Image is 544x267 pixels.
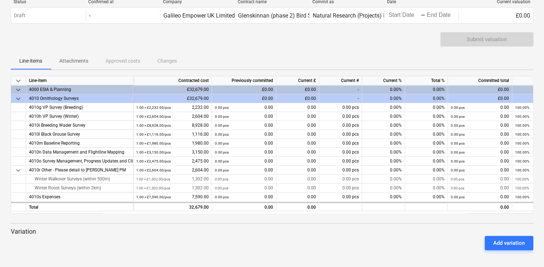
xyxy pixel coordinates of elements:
small: 100.00% [515,177,529,181]
div: 2,475.00 [136,157,209,166]
small: 1.00 × £7,590.00 / pcs [136,195,171,199]
small: 0.00 pcs [215,195,229,199]
div: 0.00 pcs [319,103,362,112]
div: 0.00 [451,121,509,130]
div: 2,232.00 [136,103,209,112]
div: 7,590.00 [136,193,209,202]
div: Previously committed [212,76,276,85]
small: 0.00 pcs [451,195,465,199]
div: 0.00% [362,148,405,157]
div: 0.00 [276,166,319,175]
div: 0.00% [362,103,405,112]
div: - [319,85,362,94]
div: 0.00% [362,157,405,166]
div: 0.00% [405,139,448,148]
div: 0.00% [405,85,448,94]
div: 0.00% [405,157,448,166]
small: 0.00 pcs [451,177,464,181]
input: End Date [425,10,459,20]
div: £0.00 [276,85,319,94]
small: 1.00 × £1,980.00 / pcs [136,141,171,145]
small: 0.00 pcs [451,115,465,118]
div: 0.00 [451,130,509,139]
small: 100.00% [515,115,529,118]
div: 4010l Black Grouse Survey [29,130,130,139]
div: 0.00 [276,193,319,202]
div: 0.00 pcs [319,175,362,184]
div: £0.00 [276,94,319,103]
div: 0.00 [215,175,273,184]
div: Current % [362,76,405,85]
small: 0.00 pcs [215,141,229,145]
div: £32,679.00 [133,85,212,94]
div: 0.00% [405,175,448,184]
div: 4010s Expenses [29,193,130,202]
div: 0.00 [215,203,273,212]
div: 0.00% [405,130,448,139]
div: Natural Research (Projects) Limited [312,12,402,19]
span: keyboard_arrow_down [14,166,23,175]
div: 0.00% [405,112,448,121]
div: 0.00% [362,130,405,139]
div: 0.00 pcs [319,184,362,193]
div: 4000 ESIA & Planning [29,85,130,94]
div: 0.00 [276,157,319,166]
div: 0.00 [451,184,509,193]
small: 100.00% [515,159,529,163]
small: 0.00 pcs [451,150,465,154]
button: Add variation [485,236,533,250]
div: 0.00% [362,193,405,202]
div: Winter Walkover Surveys (within 500m) [29,175,130,184]
div: 0.00 [276,202,319,211]
small: 1.00 × £2,604.00 / pcs [136,168,171,172]
div: 0.00 [215,121,273,130]
div: 0.00 [451,157,509,166]
div: 0.00 [215,139,273,148]
div: 0.00 pcs [319,112,362,121]
div: 0.00 [276,184,319,193]
div: 0.00 [451,175,509,184]
div: 0.00 pcs [319,130,362,139]
div: 0.00% [405,193,448,202]
div: 0.00 [215,166,273,175]
div: - [421,13,425,18]
div: Total [26,202,133,211]
p: Variation [11,227,533,236]
small: 0.00 pcs [215,106,229,110]
div: Line-item [26,76,133,85]
span: keyboard_arrow_down [14,77,23,85]
div: 0.00 [276,175,319,184]
div: 1,302.00 [136,175,209,184]
small: 0.00 pcs [451,106,465,110]
small: 0.00 pcs [451,168,465,172]
div: 0.00 [215,193,273,202]
p: Draft [14,12,25,19]
small: 100.00% [515,132,529,136]
div: 0.00 [451,193,509,202]
small: 0.00 pcs [451,186,464,190]
small: 0.00 pcs [451,159,465,163]
div: 0.00 [276,121,319,130]
div: 4010m Baseline Reporting [29,139,130,148]
div: 4010o Survey Management, Progress Updates and Client Liaison [29,157,130,166]
div: £0.00 [212,94,276,103]
small: 100.00% [515,141,529,145]
div: 32,679.00 [136,203,209,212]
small: 1.00 × £1,116.00 / pcs [136,132,171,136]
div: 0.00 [451,112,509,121]
small: 0.00 pcs [215,177,228,181]
div: 0.00 [451,139,509,148]
div: Add variation [493,238,525,248]
small: 0.00 pcs [215,123,229,127]
small: 0.00 pcs [215,115,229,118]
small: 1.00 × £1,302.00 / pcs [136,177,170,181]
div: 0.00 [215,103,273,112]
small: 0.00 pcs [451,141,465,145]
small: 100.00% [515,168,529,172]
p: Line-items [19,57,42,65]
small: 1.00 × £2,232.00 / pcs [136,106,171,110]
div: 0.00% [405,103,448,112]
div: 0.00 [215,112,273,121]
div: 0.00 [215,130,273,139]
div: 0.00% [362,94,405,103]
